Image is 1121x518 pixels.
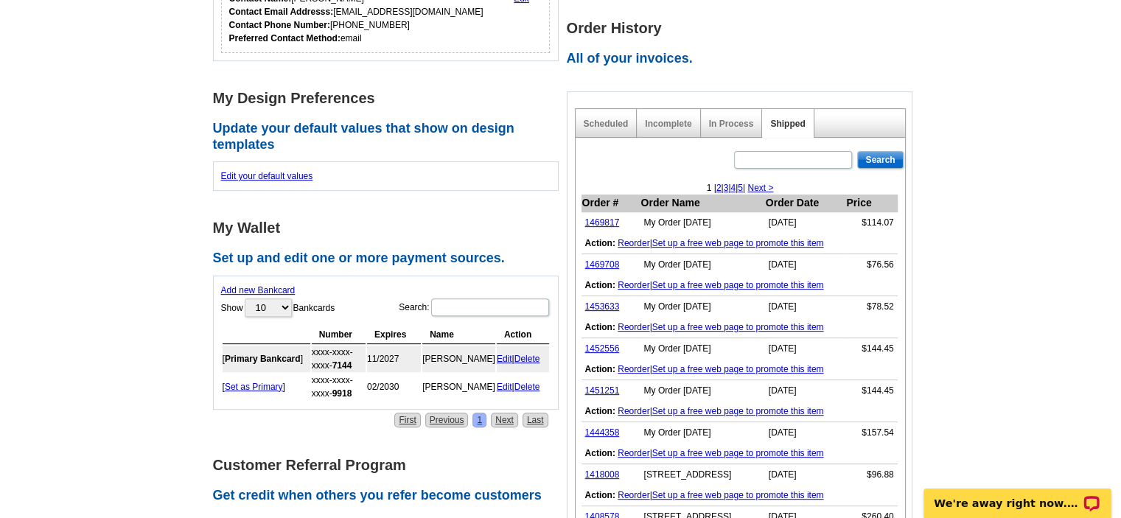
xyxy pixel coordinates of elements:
[497,374,549,400] td: |
[582,401,898,422] td: |
[652,238,824,248] a: Set up a free web page to promote this item
[640,338,764,360] td: My Order [DATE]
[845,195,897,212] th: Price
[640,195,764,212] th: Order Name
[618,322,649,332] a: Reorder
[213,220,567,236] h1: My Wallet
[585,490,615,500] b: Action:
[652,448,824,458] a: Set up a free web page to promote this item
[640,296,764,318] td: My Order [DATE]
[765,380,846,402] td: [DATE]
[312,326,366,344] th: Number
[221,171,313,181] a: Edit your default values
[845,422,897,444] td: $157.54
[585,343,620,354] a: 1452556
[367,326,421,344] th: Expires
[640,254,764,276] td: My Order [DATE]
[770,119,805,129] a: Shipped
[585,406,615,416] b: Action:
[765,254,846,276] td: [DATE]
[585,322,615,332] b: Action:
[332,360,352,371] strong: 7144
[332,388,352,399] strong: 9918
[367,346,421,372] td: 11/2027
[367,374,421,400] td: 02/2030
[567,51,921,67] h2: All of your invoices.
[213,121,567,153] h2: Update your default values that show on design templates
[497,354,512,364] a: Edit
[514,382,540,392] a: Delete
[618,364,649,374] a: Reorder
[213,91,567,106] h1: My Design Preferences
[618,280,649,290] a: Reorder
[709,119,754,129] a: In Process
[857,151,903,169] input: Search
[422,326,495,344] th: Name
[582,317,898,338] td: |
[229,20,330,30] strong: Contact Phone Number:
[223,374,310,400] td: [ ]
[312,374,366,400] td: xxxx-xxxx-xxxx-
[213,458,567,473] h1: Customer Referral Program
[514,354,540,364] a: Delete
[640,422,764,444] td: My Order [DATE]
[724,183,729,193] a: 3
[223,346,310,372] td: [ ]
[914,472,1121,518] iframe: LiveChat chat widget
[618,448,649,458] a: Reorder
[652,322,824,332] a: Set up a free web page to promote this item
[652,364,824,374] a: Set up a free web page to promote this item
[845,338,897,360] td: $144.45
[585,469,620,480] a: 1418008
[582,233,898,254] td: |
[213,251,567,267] h2: Set up and edit one or more payment sources.
[585,259,620,270] a: 1469708
[567,21,921,36] h1: Order History
[399,297,550,318] label: Search:
[582,485,898,506] td: |
[425,413,469,427] a: Previous
[845,380,897,402] td: $144.45
[618,490,649,500] a: Reorder
[645,119,691,129] a: Incomplete
[584,119,629,129] a: Scheduled
[582,359,898,380] td: |
[585,364,615,374] b: Action:
[652,490,824,500] a: Set up a free web page to promote this item
[585,280,615,290] b: Action:
[585,217,620,228] a: 1469817
[491,413,518,427] a: Next
[523,413,548,427] a: Last
[585,238,615,248] b: Action:
[582,195,640,212] th: Order #
[585,448,615,458] b: Action:
[845,212,897,234] td: $114.07
[640,212,764,234] td: My Order [DATE]
[765,464,846,486] td: [DATE]
[245,298,292,317] select: ShowBankcards
[738,183,743,193] a: 5
[730,183,736,193] a: 4
[394,413,420,427] a: First
[845,464,897,486] td: $96.88
[652,406,824,416] a: Set up a free web page to promote this item
[618,406,649,416] a: Reorder
[497,382,512,392] a: Edit
[640,380,764,402] td: My Order [DATE]
[585,427,620,438] a: 1444358
[221,285,296,295] a: Add new Bankcard
[213,488,567,504] h2: Get credit when others you refer become customers
[716,183,722,193] a: 2
[585,301,620,312] a: 1453633
[765,195,846,212] th: Order Date
[652,280,824,290] a: Set up a free web page to promote this item
[472,413,486,427] a: 1
[845,254,897,276] td: $76.56
[422,346,495,372] td: [PERSON_NAME]
[225,354,301,364] b: Primary Bankcard
[576,181,905,195] div: 1 | | | | |
[582,443,898,464] td: |
[582,275,898,296] td: |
